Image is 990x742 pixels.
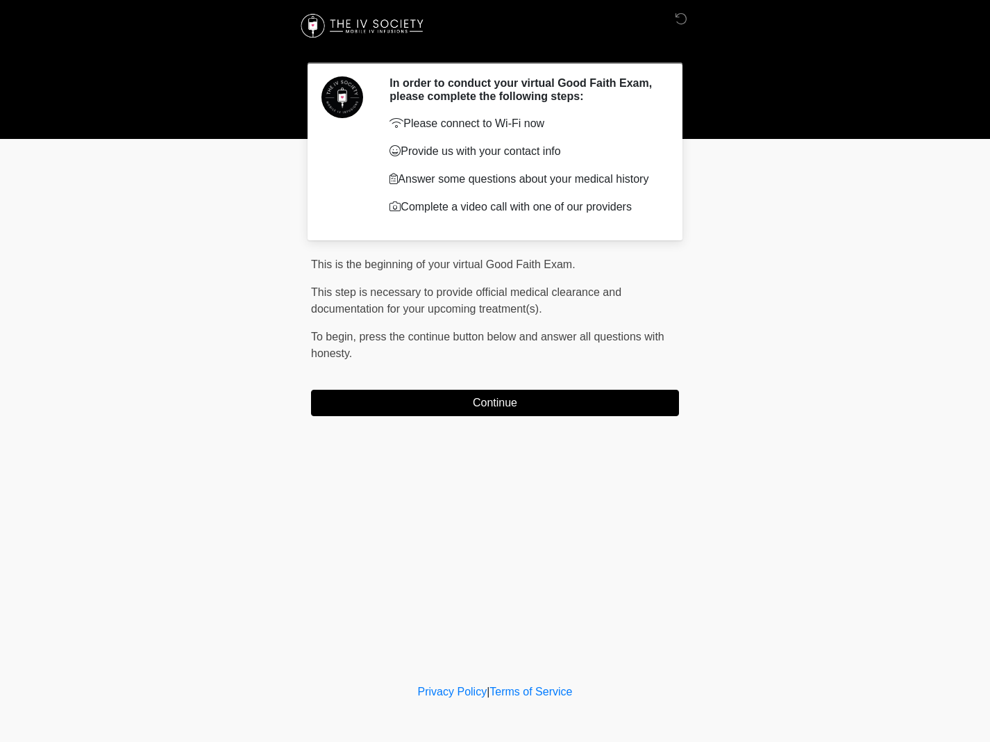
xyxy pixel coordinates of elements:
[418,686,487,698] a: Privacy Policy
[389,199,658,215] p: Complete a video call with one of our providers
[297,10,430,42] img: The IV Society Logo
[321,76,363,118] img: Agent Avatar
[311,390,679,416] button: Continue
[389,76,658,103] h2: In order to conduct your virtual Good Faith Exam, please complete the following steps:
[389,143,658,160] p: Provide us with your contact info
[389,171,658,188] p: Answer some questions about your medical history
[389,115,658,132] p: Please connect to Wi-Fi now
[311,286,621,315] span: This step is necessary to provide official medical clearance and documentation for your upcoming ...
[311,331,664,359] span: To begin, ﻿﻿﻿﻿﻿﻿﻿press the continue button below and answer all questions with honesty.
[489,686,572,698] a: Terms of Service
[487,686,489,698] a: |
[311,258,576,270] span: This is the beginning of your virtual Good Faith Exam.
